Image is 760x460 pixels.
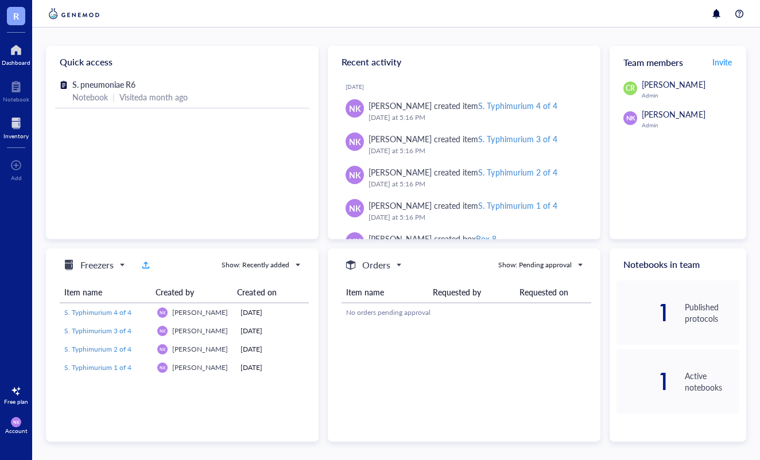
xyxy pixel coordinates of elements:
h5: Freezers [80,258,114,272]
span: [PERSON_NAME] [172,307,228,317]
span: NK [160,310,166,315]
span: NK [160,365,166,371]
div: No orders pending approval [346,307,586,318]
th: Item name [342,282,428,303]
span: [PERSON_NAME] [172,362,228,372]
img: genemod-logo [46,7,102,21]
th: Created by [151,282,232,303]
h5: Orders [362,258,390,272]
div: Quick access [46,46,319,78]
div: [DATE] at 5:16 PM [369,178,582,190]
div: Team members [610,46,746,78]
div: 1 [616,372,671,391]
div: [DATE] [241,307,304,318]
div: [DATE] [241,326,304,336]
div: Dashboard [2,59,30,66]
span: Invite [712,56,732,68]
a: NK[PERSON_NAME] created itemS. Typhimurium 3 of 4[DATE] at 5:16 PM [337,128,591,161]
div: Notebook [3,96,29,103]
span: S. Typhimurium 2 of 4 [64,344,131,354]
div: Inventory [3,132,29,139]
a: S. Typhimurium 1 of 4 [64,362,148,373]
div: [PERSON_NAME] created item [369,166,557,178]
span: S. Typhimurium 4 of 4 [64,307,131,317]
span: S. pneumoniae R6 [72,79,135,90]
th: Created on [232,282,304,303]
span: [PERSON_NAME] [642,108,705,120]
a: Dashboard [2,41,30,66]
a: NK[PERSON_NAME] created itemS. Typhimurium 1 of 4[DATE] at 5:16 PM [337,194,591,228]
span: NK [160,329,166,334]
div: S. Typhimurium 1 of 4 [478,200,557,211]
div: Published protocols [685,301,739,324]
div: S. Typhimurium 4 of 4 [478,100,557,111]
div: [DATE] at 5:16 PM [369,145,582,157]
div: Add [11,174,22,181]
span: [PERSON_NAME] [172,344,228,354]
div: [DATE] [346,83,591,90]
a: NK[PERSON_NAME] created itemS. Typhimurium 2 of 4[DATE] at 5:16 PM [337,161,591,194]
div: S. Typhimurium 2 of 4 [478,166,557,178]
span: S. Typhimurium 3 of 4 [64,326,131,336]
div: [DATE] at 5:16 PM [369,112,582,123]
span: S. Typhimurium 1 of 4 [64,362,131,372]
div: Notebooks in team [610,248,746,280]
div: | [113,91,115,103]
div: Recent activity [328,46,600,78]
div: Admin [642,122,739,128]
div: Admin [642,92,739,99]
span: NK [349,135,361,148]
span: R [13,9,19,23]
th: Item name [60,282,151,303]
span: NK [160,347,166,352]
span: NK [13,420,20,425]
a: S. Typhimurium 2 of 4 [64,344,148,354]
th: Requested by [428,282,515,303]
div: 1 [616,303,671,322]
div: Account [5,427,28,434]
a: Inventory [3,114,29,139]
a: S. Typhimurium 4 of 4 [64,307,148,318]
span: NK [349,102,361,115]
div: [PERSON_NAME] created item [369,132,557,145]
div: Free plan [4,398,28,405]
div: Notebook [72,91,108,103]
a: S. Typhimurium 3 of 4 [64,326,148,336]
button: Invite [712,53,732,71]
span: CR [626,83,635,93]
div: [DATE] [241,362,304,373]
div: [PERSON_NAME] created item [369,99,557,112]
div: S. Typhimurium 3 of 4 [478,133,557,145]
th: Requested on [515,282,591,303]
div: [PERSON_NAME] created item [369,199,557,212]
div: Show: Recently added [222,260,289,270]
div: Active notebooks [685,370,739,393]
div: Visited a month ago [119,91,188,103]
a: Notebook [3,77,29,103]
div: [DATE] [241,344,304,354]
span: NK [626,114,635,123]
span: NK [349,169,361,181]
span: NK [349,202,361,215]
div: [DATE] at 5:16 PM [369,212,582,223]
span: [PERSON_NAME] [172,326,228,336]
a: NK[PERSON_NAME] created itemS. Typhimurium 4 of 4[DATE] at 5:16 PM [337,95,591,128]
div: Show: Pending approval [498,260,572,270]
span: [PERSON_NAME] [642,79,705,90]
